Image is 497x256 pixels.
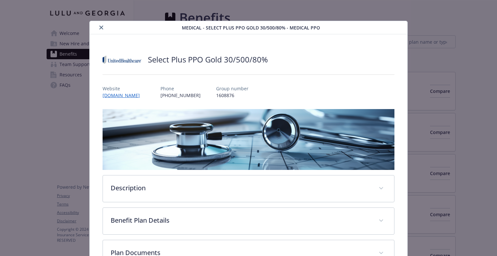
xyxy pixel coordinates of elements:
span: Medical - Select Plus PPO Gold 30/500/80% - Medical PPO [182,24,320,31]
p: Benefit Plan Details [111,216,370,225]
img: United Healthcare Insurance Company [103,50,141,69]
div: Benefit Plan Details [103,208,394,234]
p: [PHONE_NUMBER] [160,92,201,99]
p: Website [103,85,145,92]
a: [DOMAIN_NAME] [103,92,145,98]
h2: Select Plus PPO Gold 30/500/80% [148,54,268,65]
p: 1608876 [216,92,248,99]
p: Group number [216,85,248,92]
img: banner [103,109,394,170]
p: Phone [160,85,201,92]
button: close [97,24,105,31]
div: Description [103,175,394,202]
p: Description [111,183,370,193]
